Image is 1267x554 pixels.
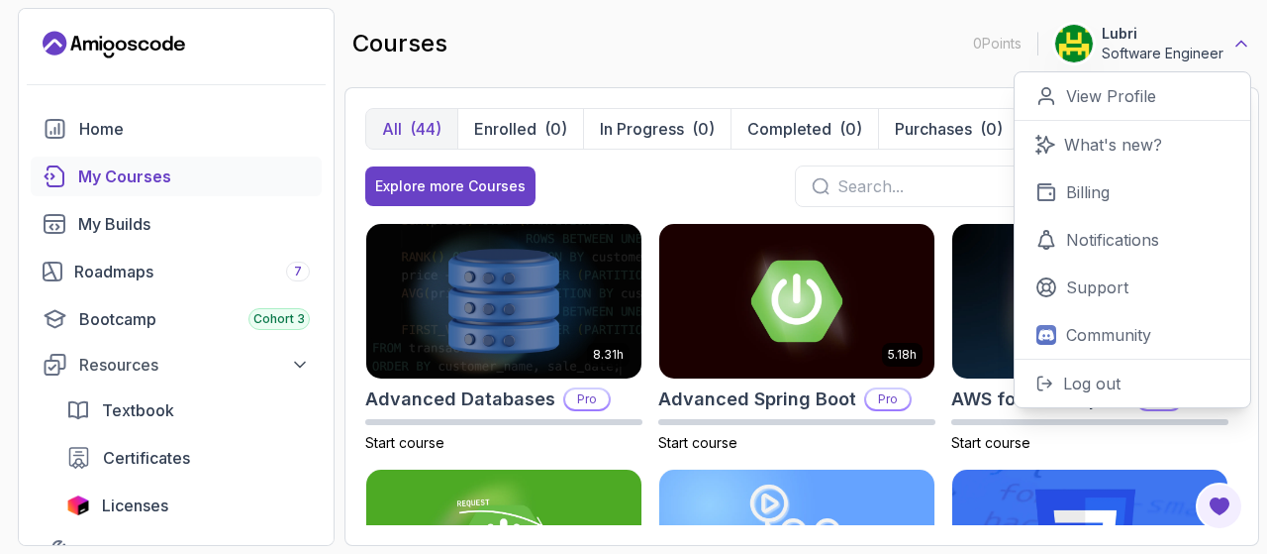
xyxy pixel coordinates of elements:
[658,434,737,451] span: Start course
[658,386,856,413] h2: Advanced Spring Boot
[837,174,1115,198] input: Search...
[951,386,1127,413] h2: AWS for Developers
[79,307,310,331] div: Bootcamp
[352,28,447,59] h2: courses
[952,224,1227,379] img: AWS for Developers card
[31,204,322,244] a: builds
[1066,180,1110,204] p: Billing
[544,117,567,141] div: (0)
[365,434,444,451] span: Start course
[973,34,1022,54] p: 0 Points
[74,260,310,283] div: Roadmaps
[895,117,972,141] p: Purchases
[888,347,917,363] p: 5.18h
[1015,168,1250,216] a: Billing
[253,311,305,327] span: Cohort 3
[1054,24,1251,63] button: user profile imageLubriSoftware Engineer
[54,438,322,478] a: certificates
[474,117,536,141] p: Enrolled
[382,117,402,141] p: All
[1066,276,1128,299] p: Support
[102,494,168,517] span: Licenses
[79,353,310,377] div: Resources
[1015,311,1250,359] a: Community
[1015,359,1250,407] button: Log out
[31,157,322,196] a: courses
[1055,25,1093,62] img: user profile image
[593,347,624,363] p: 8.31h
[692,117,715,141] div: (0)
[366,224,641,379] img: Advanced Databases card
[375,176,526,196] div: Explore more Courses
[78,212,310,236] div: My Builds
[31,347,322,383] button: Resources
[103,446,190,470] span: Certificates
[1015,121,1250,168] a: What's new?
[54,390,322,430] a: textbook
[1102,24,1223,44] p: Lubri
[1015,264,1250,311] a: Support
[31,109,322,149] a: home
[1066,228,1159,252] p: Notifications
[1066,84,1156,108] p: View Profile
[1102,44,1223,63] p: Software Engineer
[31,299,322,339] a: bootcamp
[839,117,862,141] div: (0)
[747,117,831,141] p: Completed
[731,109,878,149] button: Completed(0)
[583,109,731,149] button: In Progress(0)
[951,434,1030,451] span: Start course
[1015,216,1250,264] a: Notifications
[78,165,310,188] div: My Courses
[79,117,310,141] div: Home
[43,29,185,60] a: Landing page
[1063,372,1121,395] p: Log out
[54,486,322,525] a: licenses
[1196,483,1243,530] button: Open Feedback Button
[366,109,457,149] button: All(44)
[565,389,609,409] p: Pro
[410,117,441,141] div: (44)
[365,386,555,413] h2: Advanced Databases
[1064,133,1162,157] p: What's new?
[66,496,90,515] img: jetbrains icon
[866,389,910,409] p: Pro
[980,117,1003,141] div: (0)
[457,109,583,149] button: Enrolled(0)
[1066,323,1151,347] p: Community
[102,398,174,422] span: Textbook
[1015,72,1250,121] a: View Profile
[659,224,934,379] img: Advanced Spring Boot card
[365,166,536,206] button: Explore more Courses
[600,117,684,141] p: In Progress
[31,252,322,291] a: roadmaps
[294,264,302,279] span: 7
[878,109,1019,149] button: Purchases(0)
